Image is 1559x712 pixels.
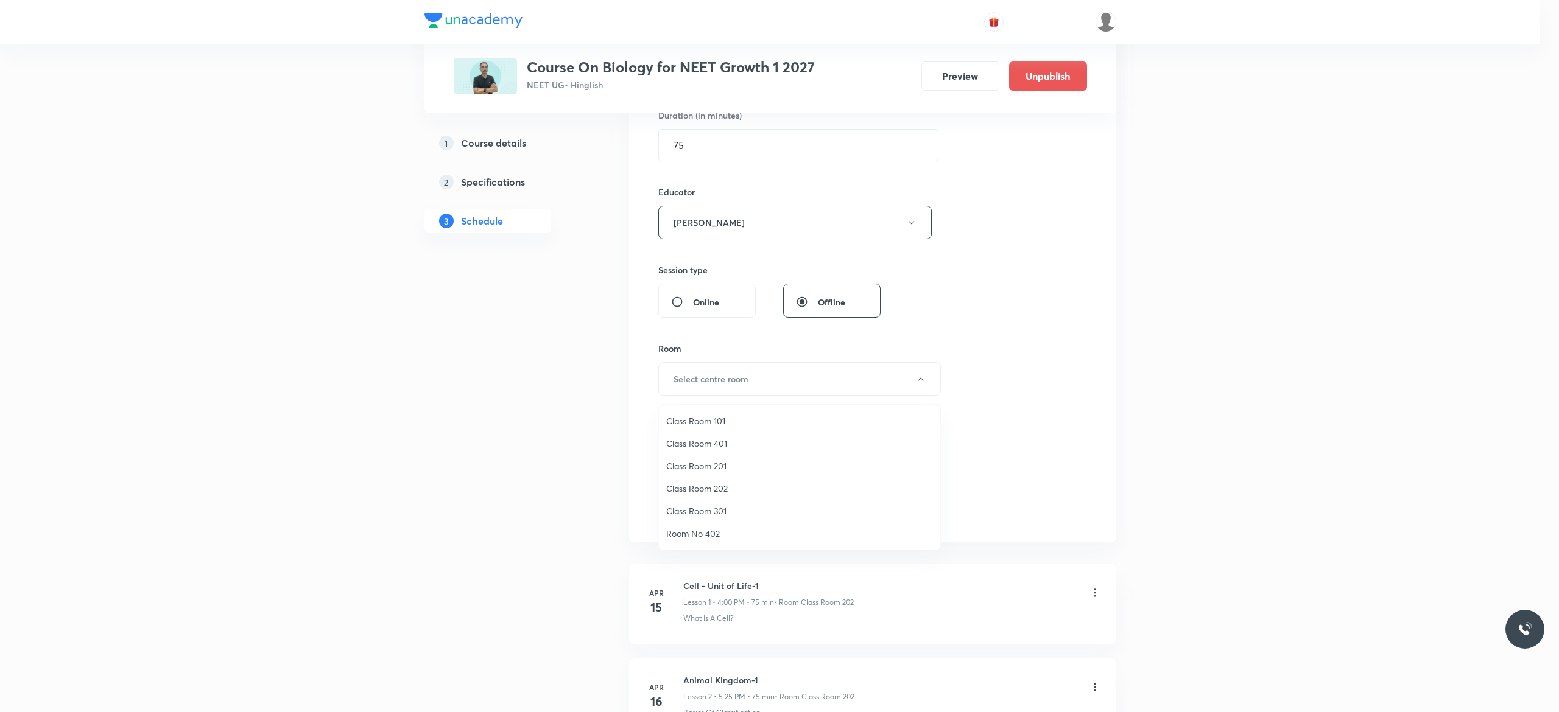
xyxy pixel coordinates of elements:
[666,504,933,517] span: Class Room 301
[666,482,933,495] span: Class Room 202
[666,437,933,450] span: Class Room 401
[666,459,933,472] span: Class Room 201
[666,414,933,427] span: Class Room 101
[666,527,933,540] span: Room No 402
